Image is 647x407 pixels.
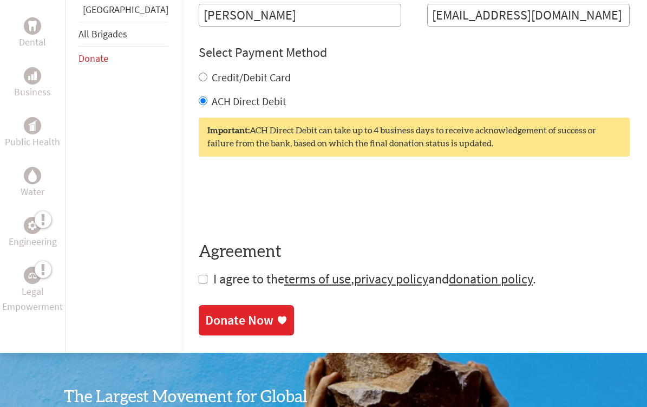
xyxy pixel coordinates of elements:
[199,305,294,335] a: Donate Now
[199,242,630,262] h4: Agreement
[24,17,41,35] div: Dental
[24,267,41,284] div: Legal Empowerment
[199,118,630,157] div: ACH Direct Debit can take up to 4 business days to receive acknowledgement of success or failure ...
[9,217,57,249] a: EngineeringEngineering
[28,221,37,230] img: Engineering
[212,94,286,108] label: ACH Direct Debit
[79,52,108,64] a: Donate
[5,134,60,150] p: Public Health
[427,4,630,27] input: Your Email
[207,126,250,135] strong: Important:
[79,2,168,22] li: Honduras
[212,70,291,84] label: Credit/Debit Card
[2,284,63,314] p: Legal Empowerment
[24,117,41,134] div: Public Health
[14,67,51,100] a: BusinessBusiness
[24,67,41,85] div: Business
[19,17,46,50] a: DentalDental
[21,167,44,199] a: WaterWater
[449,270,533,287] a: donation policy
[28,72,37,80] img: Business
[28,272,37,279] img: Legal Empowerment
[14,85,51,100] p: Business
[199,44,630,61] h4: Select Payment Method
[213,270,536,287] span: I agree to the , and .
[21,184,44,199] p: Water
[28,120,37,131] img: Public Health
[199,4,401,27] input: Enter Full Name
[79,47,168,70] li: Donate
[205,312,273,329] div: Donate Now
[79,22,168,47] li: All Brigades
[199,178,363,221] iframe: reCAPTCHA
[28,170,37,182] img: Water
[354,270,428,287] a: privacy policy
[24,217,41,234] div: Engineering
[5,117,60,150] a: Public HealthPublic Health
[2,267,63,314] a: Legal EmpowermentLegal Empowerment
[284,270,351,287] a: terms of use
[79,28,127,40] a: All Brigades
[24,167,41,184] div: Water
[19,35,46,50] p: Dental
[83,3,168,16] a: [GEOGRAPHIC_DATA]
[28,21,37,31] img: Dental
[9,234,57,249] p: Engineering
